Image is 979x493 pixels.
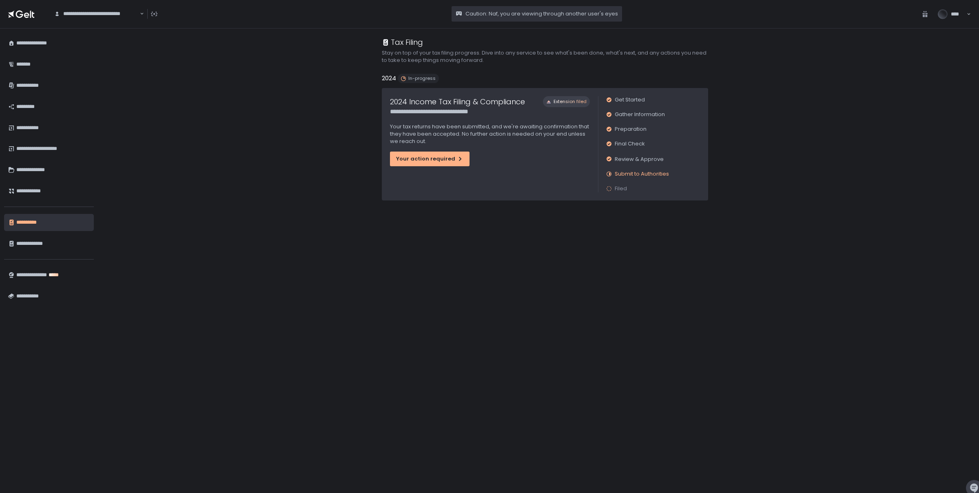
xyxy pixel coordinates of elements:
span: In-progress [408,75,436,81]
span: Preparation [615,125,647,133]
p: Your tax returns have been submitted, and we're awaiting confirmation that they have been accepte... [390,123,590,145]
span: Submit to Authorities [615,170,669,178]
button: Your action required [390,152,470,166]
span: Caution: Naf, you are viewing through another user's eyes [465,10,618,18]
div: Your action required [396,155,463,163]
h2: Stay on top of your tax filing progress. Dive into any service to see what's been done, what's ne... [382,49,708,64]
span: Final Check [615,140,645,147]
div: Search for option [49,5,144,22]
span: Review & Approve [615,155,664,163]
h2: 2024 [382,74,396,83]
div: Tax Filing [382,37,423,48]
span: Filed [615,185,627,192]
h1: 2024 Income Tax Filing & Compliance [390,96,525,107]
span: Extension filed [554,99,587,105]
span: Gather Information [615,111,665,118]
span: Get Started [615,96,645,103]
